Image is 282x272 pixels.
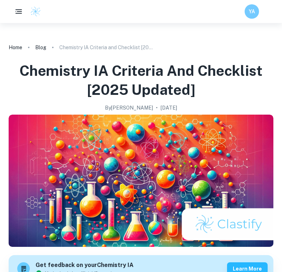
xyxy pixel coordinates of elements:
h6: Get feedback on your Chemistry IA [36,261,134,270]
h6: YA [248,8,256,15]
a: Blog [35,42,46,52]
a: Home [9,42,22,52]
a: Clastify logo [26,6,41,17]
p: Chemistry IA Criteria and Checklist [2025 updated] [59,43,153,51]
h2: By [PERSON_NAME] [105,104,153,112]
img: Clastify logo [30,6,41,17]
img: Chemistry IA Criteria and Checklist [2025 updated] cover image [9,115,273,247]
button: YA [245,4,259,19]
h1: Chemistry IA Criteria and Checklist [2025 updated] [9,61,273,100]
p: • [156,104,158,112]
h2: [DATE] [161,104,177,112]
